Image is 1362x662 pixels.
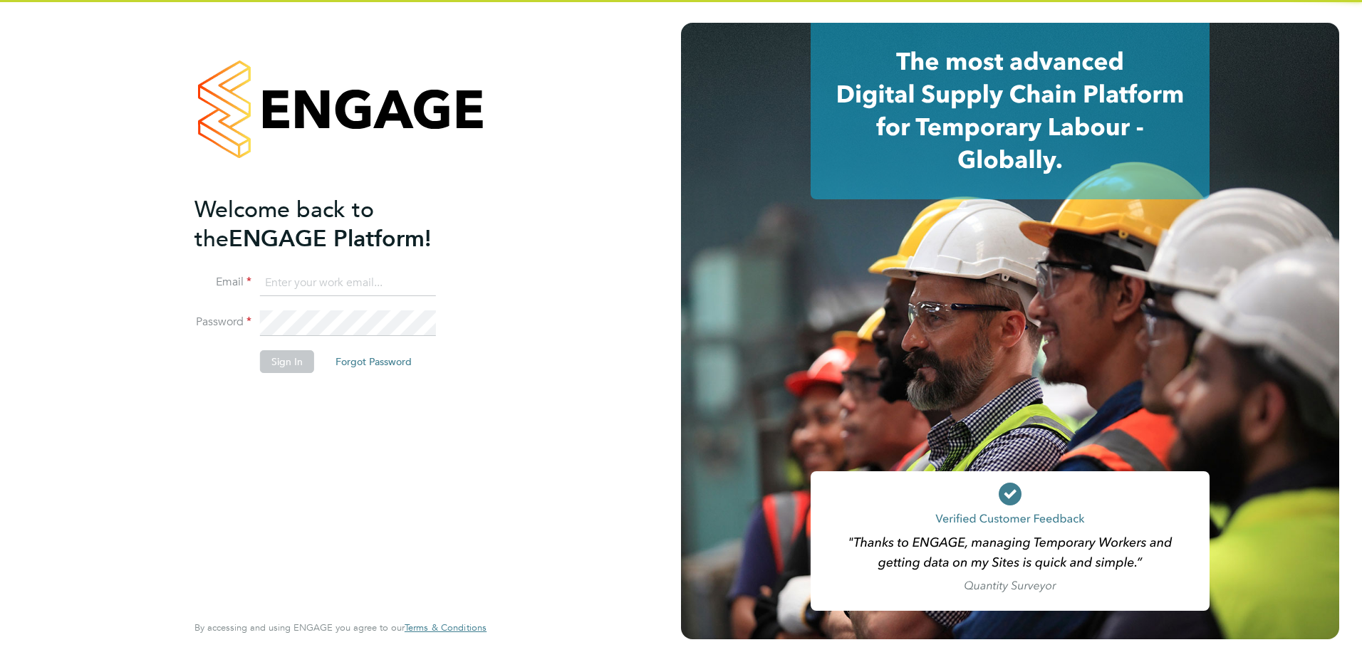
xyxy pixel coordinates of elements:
span: Welcome back to the [194,196,374,253]
span: Terms & Conditions [405,621,487,634]
h2: ENGAGE Platform! [194,195,472,253]
input: Enter your work email... [260,270,436,296]
label: Email [194,275,251,290]
button: Sign In [260,350,314,373]
span: By accessing and using ENGAGE you agree to our [194,621,487,634]
label: Password [194,315,251,330]
button: Forgot Password [324,350,423,373]
a: Terms & Conditions [405,622,487,634]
